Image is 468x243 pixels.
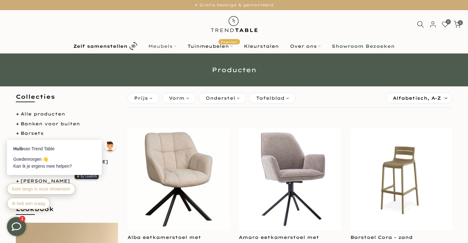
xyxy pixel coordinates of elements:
span: Tafelblad [256,95,285,102]
span: Alfabetisch, A-Z [393,93,441,103]
a: Over ons [285,42,326,50]
b: Zelf samenstellen [73,44,127,48]
a: Barstoel Cora - zand [350,234,413,240]
span: Onderstel [206,95,235,102]
iframe: bot-iframe [1,109,124,217]
h1: Producten [49,67,419,73]
a: Kleurstalen [238,42,285,50]
span: 0 [458,20,463,25]
img: trend-table [206,10,262,38]
a: Meubels [143,42,182,50]
a: TuinmeubelenPopulair [182,42,238,50]
h5: Collecties [16,93,118,107]
a: 0 [442,21,449,28]
iframe: toggle-frame [1,211,32,242]
span: Populair [219,39,240,44]
a: Showroom Bezoeken [326,42,400,50]
label: Sorteren:Alfabetisch, A-Z [386,93,452,103]
span: Prijs [134,95,148,102]
span: 0 [446,19,451,24]
a: Zelf samenstellen [68,40,143,52]
a: 0 [454,21,461,28]
b: Showroom Bezoeken [332,44,395,48]
p: ✔ Gratis bezorgd & gemonteerd [8,2,460,9]
span: Vorm [169,95,185,102]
